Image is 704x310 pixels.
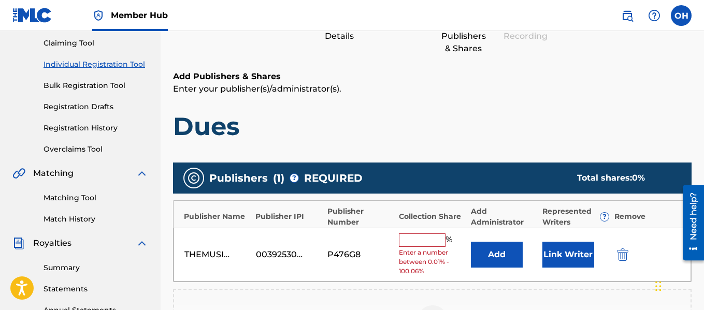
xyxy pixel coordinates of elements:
[173,70,692,83] h6: Add Publishers & Shares
[255,211,322,222] div: Publisher IPI
[304,170,363,186] span: REQUIRED
[542,206,609,228] div: Represented Writers
[621,9,634,22] img: search
[446,233,455,247] span: %
[600,213,609,221] span: ?
[542,242,594,268] button: Link Writer
[12,237,25,249] img: Royalties
[136,167,148,180] img: expand
[44,262,148,273] a: Summary
[655,271,662,302] div: Drag
[617,5,638,26] a: Public Search
[471,242,523,268] button: Add
[173,83,692,95] p: Enter your publisher(s)/administrator(s).
[614,211,681,222] div: Remove
[209,170,268,186] span: Publishers
[671,5,692,26] div: User Menu
[44,144,148,155] a: Overclaims Tool
[273,170,284,186] span: ( 1 )
[327,206,394,228] div: Publisher Number
[648,9,660,22] img: help
[399,211,465,222] div: Collection Share
[33,237,71,249] span: Royalties
[44,284,148,294] a: Statements
[290,174,298,182] span: ?
[632,173,645,183] span: 0 %
[44,59,148,70] a: Individual Registration Tool
[44,38,148,49] a: Claiming Tool
[577,172,671,184] div: Total shares:
[644,5,665,26] div: Help
[652,260,704,310] iframe: Chat Widget
[92,9,105,22] img: Top Rightsholder
[136,237,148,249] img: expand
[12,8,52,23] img: MLC Logo
[111,9,168,21] span: Member Hub
[399,248,465,276] span: Enter a number between 0.01% - 100.06%
[12,167,25,180] img: Matching
[44,80,148,91] a: Bulk Registration Tool
[44,193,148,203] a: Matching Tool
[44,214,148,225] a: Match History
[44,101,148,112] a: Registration Drafts
[471,206,537,228] div: Add Administrator
[675,181,704,264] iframe: Resource Center
[438,18,490,55] div: Add Publishers & Shares
[173,111,692,142] h1: Dues
[184,211,250,222] div: Publisher Name
[617,248,628,261] img: 12a2ab48e56ec057fbd8.svg
[33,167,74,180] span: Matching
[188,172,200,184] img: publishers
[44,123,148,134] a: Registration History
